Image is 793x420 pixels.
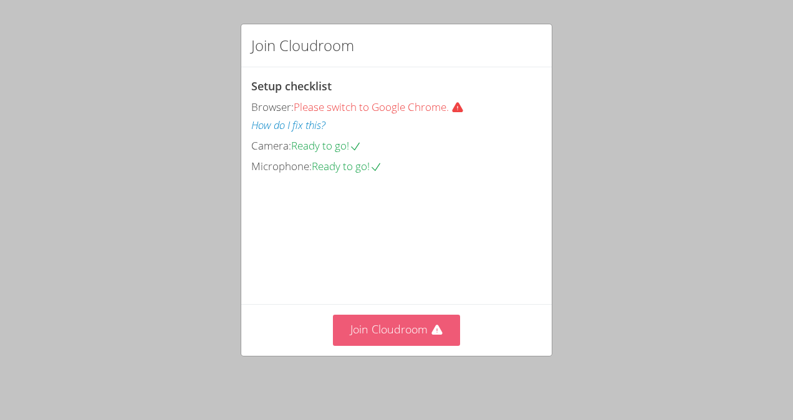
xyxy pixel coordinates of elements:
span: Camera: [251,138,291,153]
button: How do I fix this? [251,117,325,135]
button: Join Cloudroom [333,315,461,345]
span: Setup checklist [251,79,332,93]
span: Microphone: [251,159,312,173]
span: Please switch to Google Chrome. [294,100,469,114]
span: Ready to go! [312,159,382,173]
span: Browser: [251,100,294,114]
h2: Join Cloudroom [251,34,354,57]
span: Ready to go! [291,138,362,153]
